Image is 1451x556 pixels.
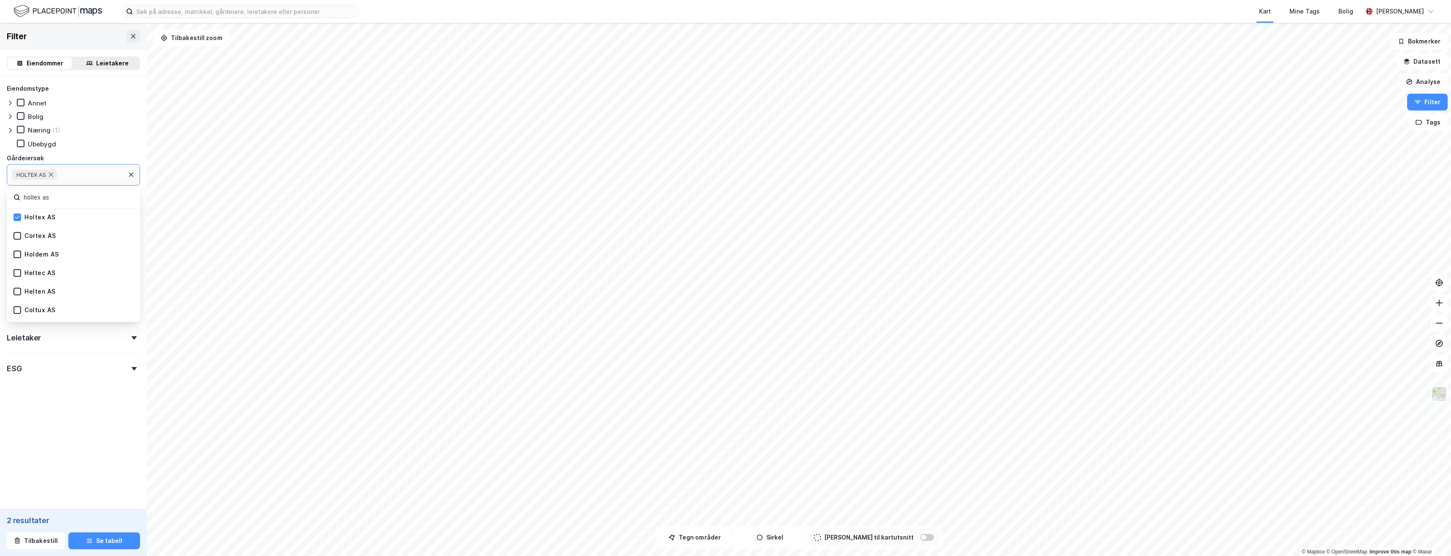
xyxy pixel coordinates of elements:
div: Filter [7,30,27,43]
div: Gårdeiersøk [7,153,44,163]
div: Bolig [1338,6,1353,16]
button: Datasett [1396,53,1448,70]
div: Leietakere [96,58,129,68]
div: ESG [7,364,22,374]
div: [PERSON_NAME] til kartutsnitt [824,532,914,543]
button: Analyse [1399,73,1448,90]
div: Kart [1259,6,1271,16]
button: Se tabell [68,532,140,549]
div: (1) [52,126,60,134]
input: Søk på adresse, matrikkel, gårdeiere, leietakere eller personer [133,5,358,18]
div: Kontrollprogram for chat [1409,516,1451,556]
button: Bokmerker [1391,33,1448,50]
div: Leietaker [7,333,41,343]
button: Tilbakestill zoom [154,30,229,46]
span: HOLTEX AS [16,171,46,178]
button: Tags [1408,114,1448,131]
iframe: Chat Widget [1409,516,1451,556]
img: Z [1431,386,1447,402]
button: Sirkel [734,529,806,546]
div: Næring [28,126,51,134]
div: Ubebygd [28,140,56,148]
div: [PERSON_NAME] [1376,6,1424,16]
div: Mine Tags [1289,6,1320,16]
a: OpenStreetMap [1327,549,1367,555]
button: Tilbakestill [7,532,65,549]
a: Mapbox [1302,549,1325,555]
a: Improve this map [1370,549,1411,555]
img: logo.f888ab2527a4732fd821a326f86c7f29.svg [13,4,102,19]
div: Bolig [28,113,43,121]
div: Eiendomstype [7,84,49,94]
div: Annet [28,99,46,107]
div: Eiendommer [27,58,63,68]
div: 2 resultater [7,516,140,526]
button: Filter [1407,94,1448,111]
button: Tegn områder [659,529,731,546]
